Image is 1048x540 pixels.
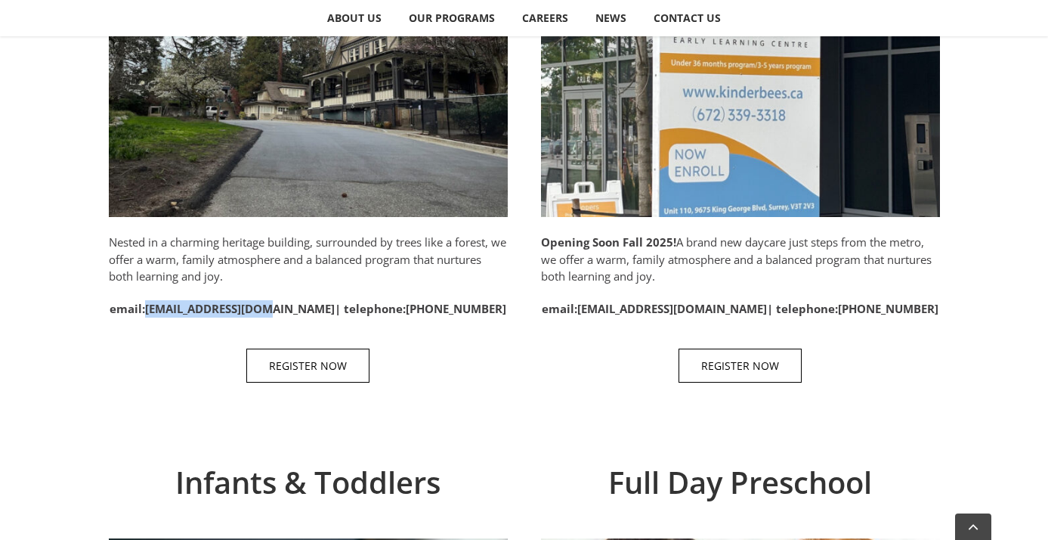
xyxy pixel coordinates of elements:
[541,234,940,285] p: A brand new daycare just steps from the metro, we offer a warm, family atmosphere and a balanced ...
[641,3,734,33] a: CONTACT US
[109,234,508,285] p: Nested in a charming heritage building, surrounded by trees like a forest, we offer a warm, famil...
[246,349,369,383] a: REGISTER NOW
[269,359,347,372] span: REGISTER NOW
[541,234,676,250] strong: Opening Soon Fall 2025!
[577,301,767,316] a: [EMAIL_ADDRESS][DOMAIN_NAME]
[595,13,626,23] span: NEWS
[409,13,495,23] span: OUR PROGRAMS
[838,301,938,316] a: [PHONE_NUMBER]
[542,301,938,316] strong: email: | telephone:
[327,13,382,23] span: ABOUT US
[314,3,395,33] a: ABOUT US
[583,3,640,33] a: NEWS
[406,301,506,316] a: [PHONE_NUMBER]
[110,301,506,316] strong: email: | telephone:
[396,3,509,33] a: OUR PROGRAMS
[509,3,582,33] a: CAREERS
[522,13,568,23] span: CAREERS
[145,301,335,316] a: [EMAIL_ADDRESS][DOMAIN_NAME]
[679,349,802,383] a: REGISTER NOW
[701,359,779,372] span: REGISTER NOW
[654,13,721,23] span: CONTACT US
